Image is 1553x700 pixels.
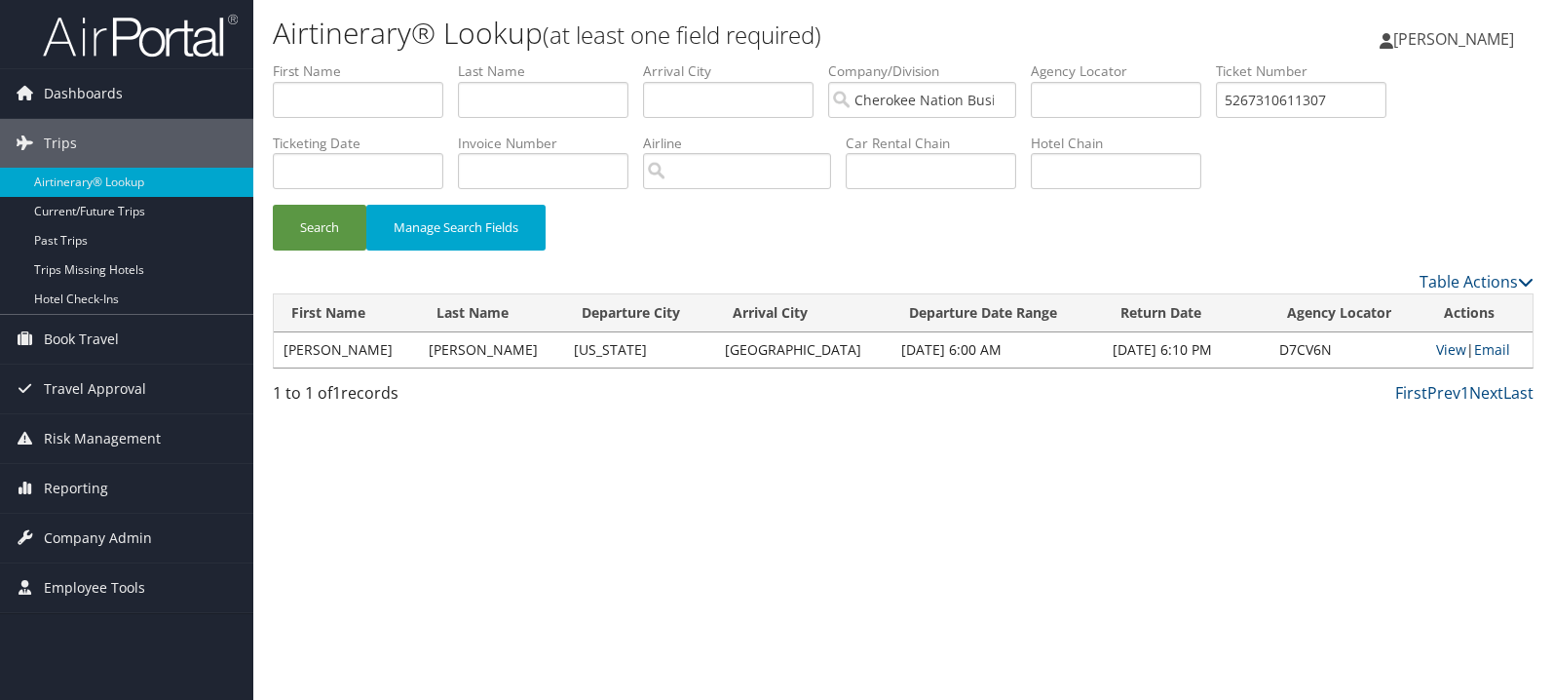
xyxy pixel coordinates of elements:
[1503,382,1534,404] a: Last
[1469,382,1503,404] a: Next
[44,119,77,168] span: Trips
[458,61,643,81] label: Last Name
[332,382,341,404] span: 1
[643,61,828,81] label: Arrival City
[44,414,161,463] span: Risk Management
[1269,332,1427,368] td: D7CV6N
[1395,382,1427,404] a: First
[1436,340,1466,359] a: View
[273,61,458,81] label: First Name
[891,332,1103,368] td: [DATE] 6:00 AM
[1380,10,1534,68] a: [PERSON_NAME]
[891,294,1103,332] th: Departure Date Range: activate to sort column ascending
[44,514,152,563] span: Company Admin
[1420,271,1534,292] a: Table Actions
[44,564,145,612] span: Employee Tools
[1031,61,1216,81] label: Agency Locator
[1426,294,1533,332] th: Actions
[1426,332,1533,368] td: |
[44,365,146,413] span: Travel Approval
[43,13,238,58] img: airportal-logo.png
[1393,28,1514,50] span: [PERSON_NAME]
[419,332,564,368] td: [PERSON_NAME]
[715,332,891,368] td: [GEOGRAPHIC_DATA]
[44,464,108,513] span: Reporting
[1474,340,1510,359] a: Email
[366,205,546,251] button: Manage Search Fields
[1216,61,1401,81] label: Ticket Number
[44,315,119,364] span: Book Travel
[564,294,715,332] th: Departure City: activate to sort column ascending
[274,294,419,332] th: First Name: activate to sort column ascending
[1103,332,1269,368] td: [DATE] 6:10 PM
[543,19,821,51] small: (at least one field required)
[273,134,458,153] label: Ticketing Date
[1031,134,1216,153] label: Hotel Chain
[273,13,1114,54] h1: Airtinerary® Lookup
[274,332,419,368] td: [PERSON_NAME]
[1103,294,1269,332] th: Return Date: activate to sort column ascending
[1460,382,1469,404] a: 1
[44,69,123,118] span: Dashboards
[715,294,891,332] th: Arrival City: activate to sort column ascending
[828,61,1031,81] label: Company/Division
[1427,382,1460,404] a: Prev
[419,294,564,332] th: Last Name: activate to sort column ascending
[1269,294,1427,332] th: Agency Locator: activate to sort column ascending
[458,134,643,153] label: Invoice Number
[273,381,566,414] div: 1 to 1 of records
[273,205,366,251] button: Search
[643,134,846,153] label: Airline
[564,332,715,368] td: [US_STATE]
[846,134,1031,153] label: Car Rental Chain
